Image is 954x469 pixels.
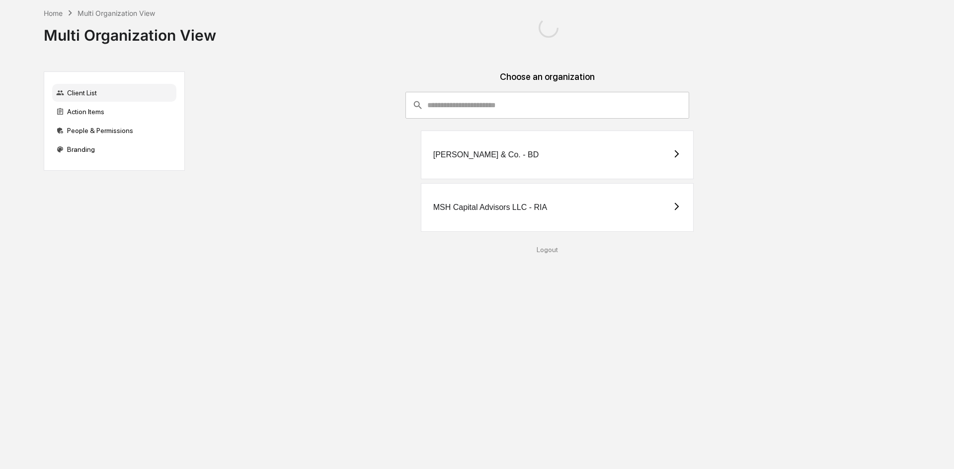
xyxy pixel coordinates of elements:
div: [PERSON_NAME] & Co. - BD [433,150,539,159]
div: People & Permissions [52,122,176,139]
div: Home [44,9,63,17]
div: Multi Organization View [44,18,216,44]
div: consultant-dashboard__filter-organizations-search-bar [405,92,689,119]
div: Branding [52,140,176,158]
div: Action Items [52,103,176,121]
div: MSH Capital Advisors LLC - RIA [433,203,547,212]
div: Multi Organization View [78,9,155,17]
div: Logout [193,246,902,254]
div: Choose an organization [193,71,902,92]
div: Client List [52,84,176,102]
